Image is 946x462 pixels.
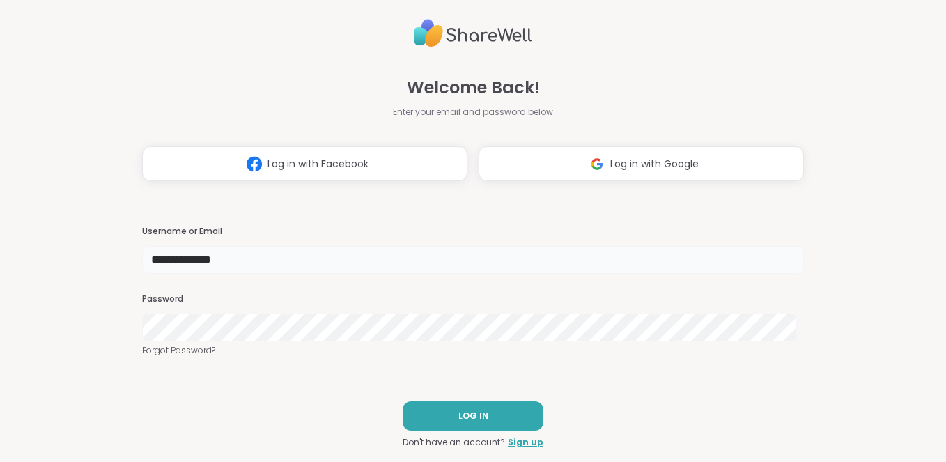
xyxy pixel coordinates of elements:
button: Log in with Facebook [142,146,467,181]
span: LOG IN [458,410,488,422]
a: Sign up [508,436,543,449]
img: ShareWell Logomark [241,151,267,177]
span: Log in with Google [610,157,699,171]
button: LOG IN [403,401,543,431]
span: Don't have an account? [403,436,505,449]
span: Welcome Back! [407,75,540,100]
img: ShareWell Logo [414,13,532,53]
a: Forgot Password? [142,344,805,357]
span: Log in with Facebook [267,157,369,171]
button: Log in with Google [479,146,804,181]
h3: Password [142,293,805,305]
span: Enter your email and password below [393,106,553,118]
img: ShareWell Logomark [584,151,610,177]
h3: Username or Email [142,226,805,238]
